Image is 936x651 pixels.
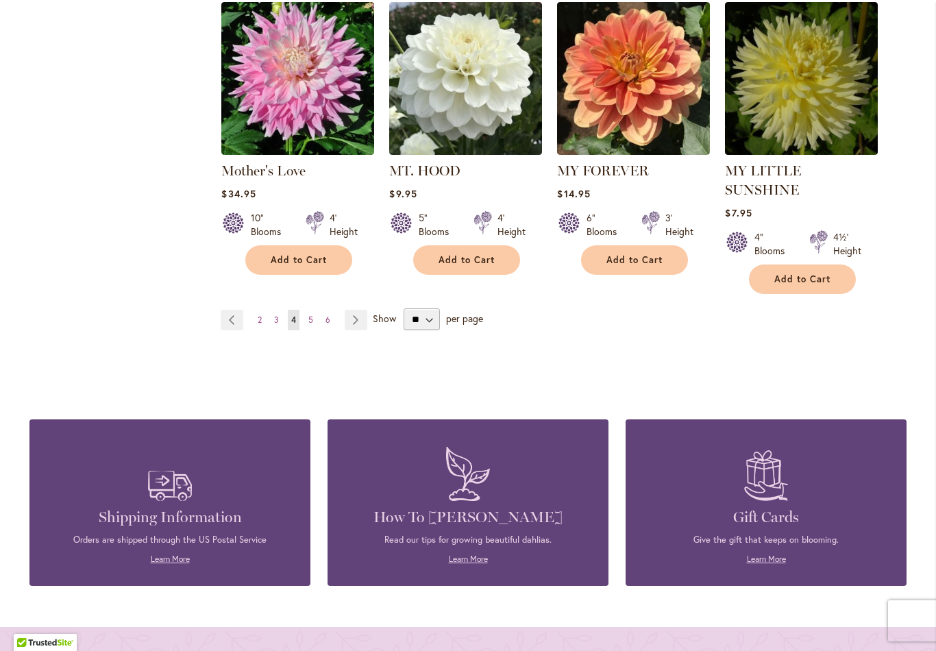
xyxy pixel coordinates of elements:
[606,254,663,266] span: Add to Cart
[439,254,495,266] span: Add to Cart
[833,230,861,258] div: 4½' Height
[221,145,374,158] a: Mother's Love
[322,310,334,330] a: 6
[10,602,49,641] iframe: Launch Accessibility Center
[774,273,830,285] span: Add to Cart
[581,245,688,275] button: Add to Cart
[308,315,313,325] span: 5
[271,254,327,266] span: Add to Cart
[151,554,190,564] a: Learn More
[446,312,483,325] span: per page
[50,508,290,527] h4: Shipping Information
[646,534,886,546] p: Give the gift that keeps on blooming.
[221,162,306,179] a: Mother's Love
[419,211,457,238] div: 5" Blooms
[725,162,801,198] a: MY LITTLE SUNSHINE
[725,145,878,158] a: MY LITTLE SUNSHINE
[587,211,625,238] div: 6" Blooms
[557,187,590,200] span: $14.95
[50,534,290,546] p: Orders are shipped through the US Postal Service
[557,2,710,155] img: MY FOREVER
[725,2,878,155] img: MY LITTLE SUNSHINE
[258,315,262,325] span: 2
[330,211,358,238] div: 4' Height
[348,508,588,527] h4: How To [PERSON_NAME]
[557,145,710,158] a: MY FOREVER
[274,315,279,325] span: 3
[325,315,330,325] span: 6
[389,145,542,158] a: MT. HOOD
[646,508,886,527] h4: Gift Cards
[221,2,374,155] img: Mother's Love
[271,310,282,330] a: 3
[557,162,649,179] a: MY FOREVER
[389,162,460,179] a: MT. HOOD
[251,211,289,238] div: 10" Blooms
[389,187,417,200] span: $9.95
[665,211,693,238] div: 3' Height
[305,310,317,330] a: 5
[291,315,296,325] span: 4
[245,245,352,275] button: Add to Cart
[754,230,793,258] div: 4" Blooms
[725,206,752,219] span: $7.95
[389,2,542,155] img: MT. HOOD
[449,554,488,564] a: Learn More
[413,245,520,275] button: Add to Cart
[749,265,856,294] button: Add to Cart
[373,312,396,325] span: Show
[747,554,786,564] a: Learn More
[497,211,526,238] div: 4' Height
[348,534,588,546] p: Read our tips for growing beautiful dahlias.
[254,310,265,330] a: 2
[221,187,256,200] span: $34.95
